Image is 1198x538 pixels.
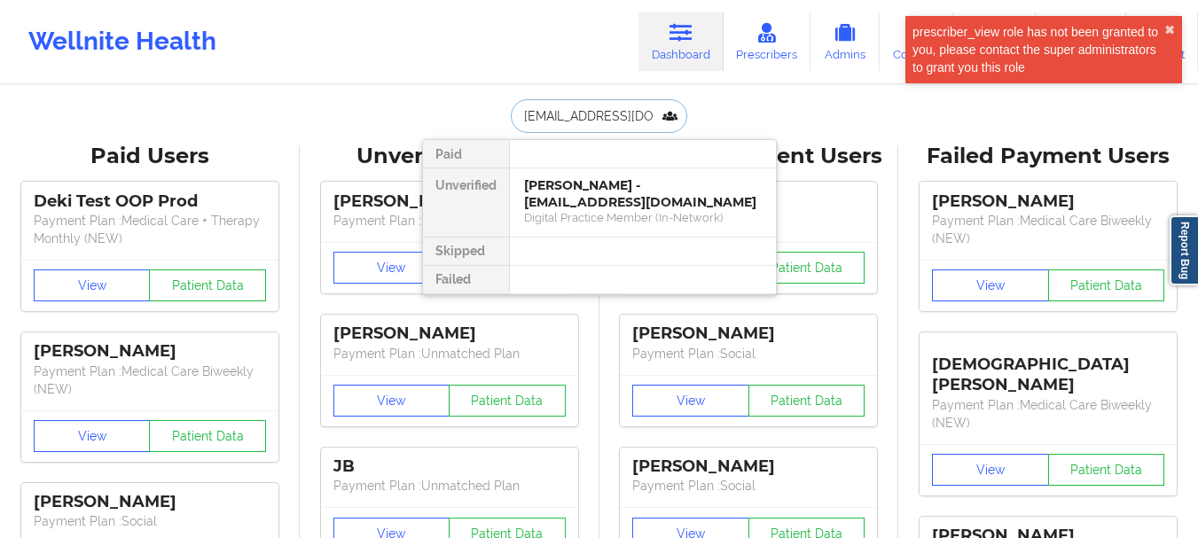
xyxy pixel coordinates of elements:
[632,456,865,477] div: [PERSON_NAME]
[524,210,762,225] div: Digital Practice Member (In-Network)
[1170,215,1198,285] a: Report Bug
[34,191,266,212] div: Deki Test OOP Prod
[632,345,865,363] p: Payment Plan : Social
[932,212,1164,247] p: Payment Plan : Medical Care Biweekly (NEW)
[333,477,566,495] p: Payment Plan : Unmatched Plan
[12,143,287,170] div: Paid Users
[34,363,266,398] p: Payment Plan : Medical Care Biweekly (NEW)
[423,266,509,294] div: Failed
[423,238,509,266] div: Skipped
[632,324,865,344] div: [PERSON_NAME]
[34,492,266,512] div: [PERSON_NAME]
[1048,454,1165,486] button: Patient Data
[638,12,724,71] a: Dashboard
[333,324,566,344] div: [PERSON_NAME]
[34,269,151,301] button: View
[748,385,865,417] button: Patient Data
[524,177,762,210] div: [PERSON_NAME] - [EMAIL_ADDRESS][DOMAIN_NAME]
[34,341,266,362] div: [PERSON_NAME]
[333,345,566,363] p: Payment Plan : Unmatched Plan
[724,12,811,71] a: Prescribers
[333,252,450,284] button: View
[748,252,865,284] button: Patient Data
[810,12,880,71] a: Admins
[34,512,266,530] p: Payment Plan : Social
[333,385,450,417] button: View
[449,385,566,417] button: Patient Data
[1048,269,1165,301] button: Patient Data
[34,420,151,452] button: View
[423,140,509,168] div: Paid
[333,191,566,212] div: [PERSON_NAME]
[932,191,1164,212] div: [PERSON_NAME]
[932,341,1164,395] div: [DEMOGRAPHIC_DATA][PERSON_NAME]
[149,269,266,301] button: Patient Data
[932,396,1164,432] p: Payment Plan : Medical Care Biweekly (NEW)
[149,420,266,452] button: Patient Data
[1164,23,1175,37] button: close
[932,454,1049,486] button: View
[333,212,566,230] p: Payment Plan : Unmatched Plan
[632,385,749,417] button: View
[880,12,953,71] a: Coaches
[912,23,1164,76] div: prescriber_view role has not been granted to you, please contact the super administrators to gran...
[312,143,587,170] div: Unverified Users
[333,456,566,477] div: JB
[911,143,1186,170] div: Failed Payment Users
[34,212,266,247] p: Payment Plan : Medical Care + Therapy Monthly (NEW)
[423,168,509,238] div: Unverified
[632,477,865,495] p: Payment Plan : Social
[932,269,1049,301] button: View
